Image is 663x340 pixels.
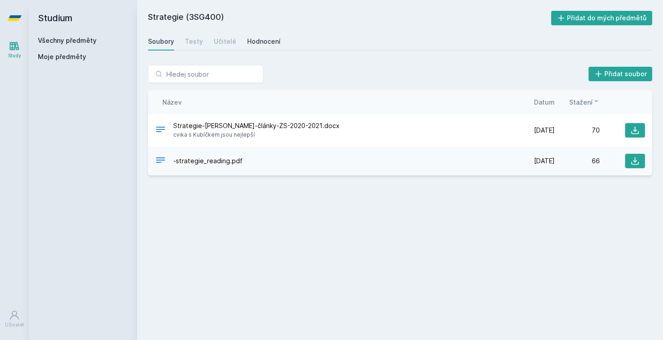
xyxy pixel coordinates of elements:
h2: Strategie (3SG400) [148,11,551,25]
a: Soubory [148,32,174,51]
a: Učitelé [214,32,236,51]
button: Přidat soubor [589,67,653,81]
span: [DATE] [534,126,555,135]
div: Učitelé [214,37,236,46]
span: Stažení [569,97,593,107]
div: DOCX [155,124,166,137]
span: -strategie_reading.pdf [173,156,243,165]
span: cvika s Kubíčkem jsou nejlepší [173,130,340,139]
div: Testy [185,37,203,46]
a: Study [2,36,27,64]
a: Hodnocení [247,32,281,51]
div: Hodnocení [247,37,281,46]
span: Moje předměty [38,52,86,61]
button: Datum [534,97,555,107]
a: Testy [185,32,203,51]
div: Uživatel [5,322,24,328]
button: Přidat do mých předmětů [551,11,653,25]
a: Všechny předměty [38,37,97,44]
button: Stažení [569,97,600,107]
div: 66 [555,156,600,165]
span: [DATE] [534,156,555,165]
div: Soubory [148,37,174,46]
button: Název [162,97,182,107]
div: Study [8,52,21,59]
div: 70 [555,126,600,135]
a: Uživatel [2,305,27,333]
span: Strategie-[PERSON_NAME]-články-ZS-2020-2021.docx [173,121,340,130]
input: Hledej soubor [148,65,263,83]
div: PDF [155,155,166,168]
